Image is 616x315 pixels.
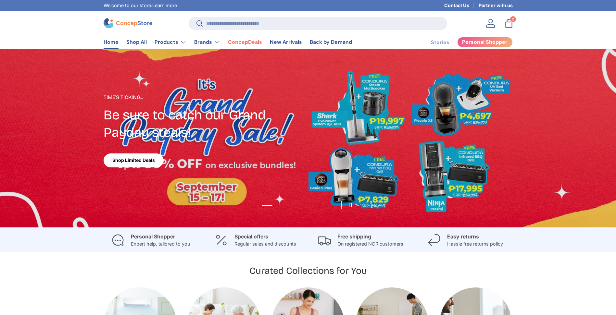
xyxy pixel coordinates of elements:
[479,2,513,9] a: Partner with us
[457,37,513,47] a: Personal Shopper
[152,3,177,8] a: Learn more
[431,36,449,49] a: Stories
[234,240,296,248] p: Regular sales and discounts
[337,233,371,240] strong: Free shipping
[415,36,513,49] nav: Secondary
[447,233,479,240] strong: Easy returns
[104,153,164,167] a: Shop Limited Deals
[270,36,302,48] a: New Arrivals
[234,233,268,240] strong: Special offers
[104,36,352,49] nav: Primary
[194,36,220,49] a: Brands
[337,240,403,248] p: On registered NCR customers
[310,36,352,48] a: Back by Demand
[104,18,152,28] img: ConcepStore
[131,240,190,248] p: Expert help, tailored to you
[228,36,262,48] a: ConcepDeals
[104,36,119,48] a: Home
[249,265,367,277] h2: Curated Collections for You
[444,2,479,9] a: Contact Us
[151,36,190,49] summary: Products
[104,233,198,248] a: Personal Shopper Expert help, tailored to you
[104,93,308,101] p: Time's ticking...
[418,233,513,248] a: Easy returns Hassle free returns policy
[126,36,147,48] a: Shop All
[462,40,508,45] span: Personal Shopper
[104,106,308,141] h2: Be sure to catch our Grand Payday steals!
[512,17,514,21] span: 2
[208,233,303,248] a: Special offers Regular sales and discounts
[104,2,177,9] p: Welcome to our store.
[313,233,408,248] a: Free shipping On registered NCR customers
[155,36,186,49] a: Products
[131,233,175,240] strong: Personal Shopper
[190,36,224,49] summary: Brands
[447,240,503,248] p: Hassle free returns policy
